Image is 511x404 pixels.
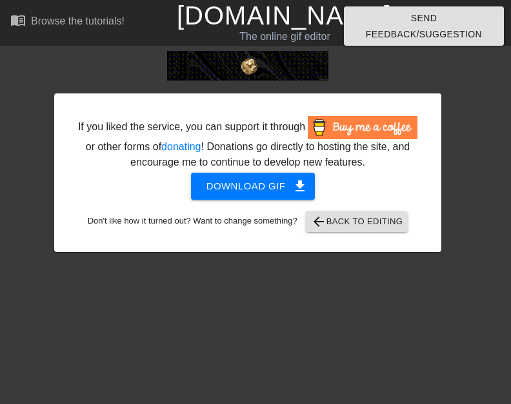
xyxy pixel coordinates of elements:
span: Back to Editing [311,214,403,229]
img: Buy Me A Coffee [308,116,417,139]
a: [DOMAIN_NAME] [177,1,392,30]
a: Browse the tutorials! [10,12,125,32]
div: Browse the tutorials! [31,15,125,26]
img: UYdP4PPy.gif [167,51,328,81]
a: Download gif [181,180,316,191]
button: Download gif [191,173,316,200]
span: Download gif [206,178,300,195]
div: The online gif editor [177,29,393,44]
span: menu_book [10,12,26,28]
span: arrow_back [311,214,326,229]
div: Don't like how it turned out? Want to change something? [74,211,421,232]
div: If you liked the service, you can support it through or other forms of ! Donations go directly to... [77,116,419,170]
button: Send Feedback/Suggestion [344,6,504,46]
button: Back to Editing [306,211,408,232]
span: Send Feedback/Suggestion [354,10,494,42]
a: donating [161,141,201,152]
span: get_app [292,178,308,194]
